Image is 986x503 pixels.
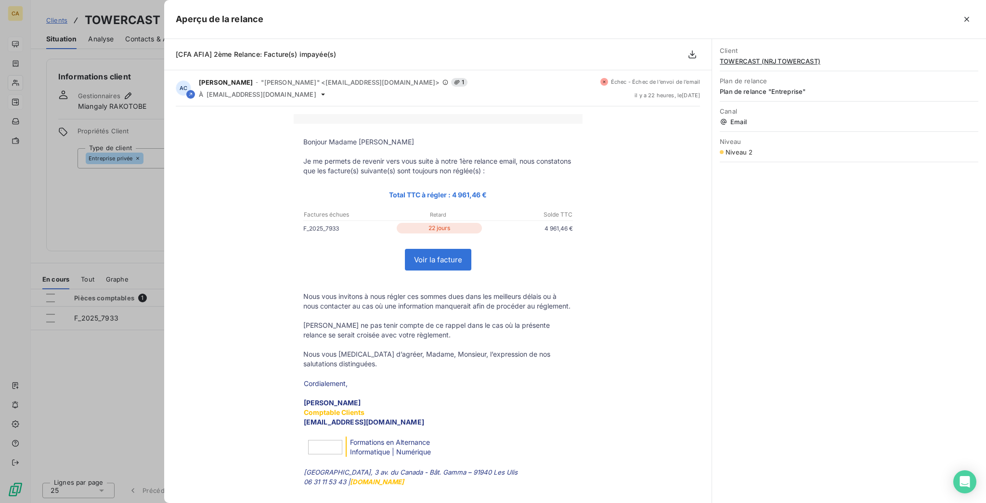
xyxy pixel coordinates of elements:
[303,349,573,369] p: Nous vous [MEDICAL_DATA] d’agréer, Madame, Monsieur, l’expression de nos salutations distinguées.
[720,138,978,145] span: Niveau
[350,448,431,456] span: Informatique | Numérique
[199,90,203,98] span: À
[303,189,573,200] p: Total TTC à régler : 4 961,46 €
[720,57,978,65] span: TOWERCAST (NRJ TOWERCAST)
[397,223,482,233] p: 22 jours
[484,223,573,233] p: 4 961,46 €
[303,223,395,233] p: F_2025_7933
[451,78,467,87] span: 1
[303,156,573,176] p: Je me permets de revenir vers vous suite à notre 1ère relance email, nous constatons que les fact...
[176,50,336,58] span: [CFA AFIA] 2ème Relance: Facture(s) impayée(s)
[611,79,700,85] span: Échec - Échec de l’envoi de l’email
[720,47,978,54] span: Client
[635,92,700,98] span: il y a 22 heures , le [DATE]
[304,418,424,426] span: [EMAIL_ADDRESS][DOMAIN_NAME]
[483,210,572,219] p: Solde TTC
[207,90,316,98] span: [EMAIL_ADDRESS][DOMAIN_NAME]
[199,78,253,86] span: [PERSON_NAME]
[393,210,482,219] p: Retard
[261,78,440,86] span: "[PERSON_NAME]" <[EMAIL_ADDRESS][DOMAIN_NAME]>
[350,477,404,486] a: [DOMAIN_NAME]
[303,137,573,147] p: Bonjour Madame [PERSON_NAME]
[303,321,573,340] p: [PERSON_NAME] ne pas tenir compte de ce rappel dans le cas où la présente relance se serait crois...
[176,80,191,96] div: AC
[304,408,364,416] span: Comptable Clients
[304,478,350,486] span: 06 31 11 53 43 |
[304,399,361,407] span: [PERSON_NAME]
[304,210,393,219] p: Factures échues
[726,148,752,156] span: Niveau 2
[308,440,342,454] img: Une image contenant Graphique, Police, logo, capture d’écran Description générée automatiquement
[720,88,978,95] span: Plan de relance "Entreprise"
[720,118,978,126] span: Email
[304,379,348,387] span: Cordialement,
[720,107,978,115] span: Canal
[953,470,976,493] div: Open Intercom Messenger
[256,79,258,85] span: -
[405,249,471,270] a: Voir la facture
[720,77,978,85] span: Plan de relance
[303,292,573,311] p: Nous vous invitons à nous régler ces sommes dues dans les meilleurs délais ou à nous contacter au...
[350,438,430,446] span: Formations en Alternance
[304,468,518,476] span: [GEOGRAPHIC_DATA], 3 av. du Canada - Bât. Gamma – 91940 Les Ulis
[176,13,263,26] h5: Aperçu de la relance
